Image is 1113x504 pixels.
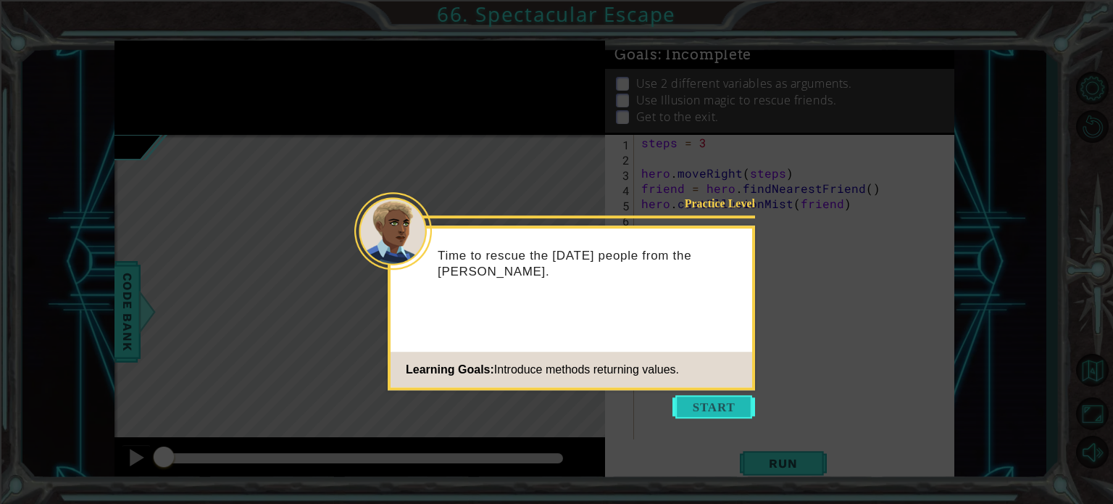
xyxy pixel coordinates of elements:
[663,196,755,211] div: Practice Level
[672,395,755,418] button: Start
[6,58,1107,71] div: Options
[6,71,1107,84] div: Sign out
[438,248,742,280] p: Time to rescue the [DATE] people from the [PERSON_NAME].
[6,19,1107,32] div: Sort New > Old
[494,363,679,376] span: Introduce methods returning values.
[6,45,1107,58] div: Delete
[6,32,1107,45] div: Move To ...
[6,97,1107,110] div: Move To ...
[406,363,494,376] span: Learning Goals:
[6,6,1107,19] div: Sort A > Z
[6,84,1107,97] div: Rename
